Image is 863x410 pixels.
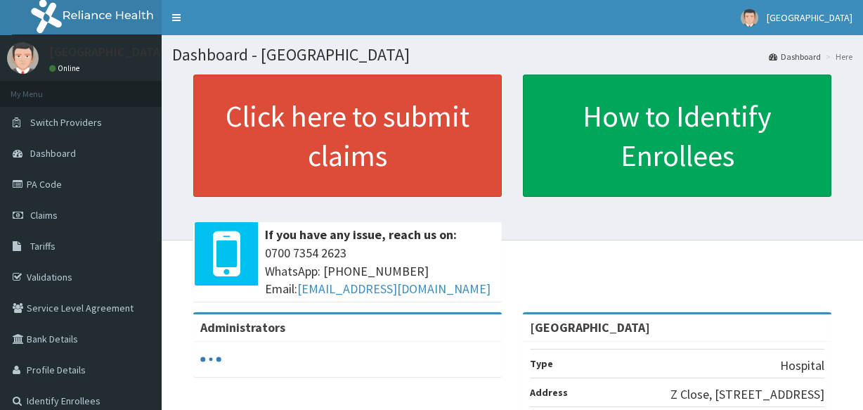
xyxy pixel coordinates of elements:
[767,11,852,24] span: [GEOGRAPHIC_DATA]
[30,209,58,222] span: Claims
[30,240,56,252] span: Tariffs
[200,349,221,370] svg: audio-loading
[670,385,824,404] p: Z Close, [STREET_ADDRESS]
[523,75,831,197] a: How to Identify Enrollees
[7,42,39,74] img: User Image
[30,147,76,160] span: Dashboard
[265,226,457,243] b: If you have any issue, reach us on:
[297,281,491,297] a: [EMAIL_ADDRESS][DOMAIN_NAME]
[822,51,852,63] li: Here
[172,46,852,64] h1: Dashboard - [GEOGRAPHIC_DATA]
[769,51,821,63] a: Dashboard
[265,244,495,298] span: 0700 7354 2623 WhatsApp: [PHONE_NUMBER] Email:
[200,319,285,335] b: Administrators
[780,357,824,375] p: Hospital
[530,319,650,335] strong: [GEOGRAPHIC_DATA]
[741,9,758,27] img: User Image
[30,116,102,129] span: Switch Providers
[530,357,553,370] b: Type
[530,386,568,399] b: Address
[193,75,502,197] a: Click here to submit claims
[49,63,83,73] a: Online
[49,46,165,58] p: [GEOGRAPHIC_DATA]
